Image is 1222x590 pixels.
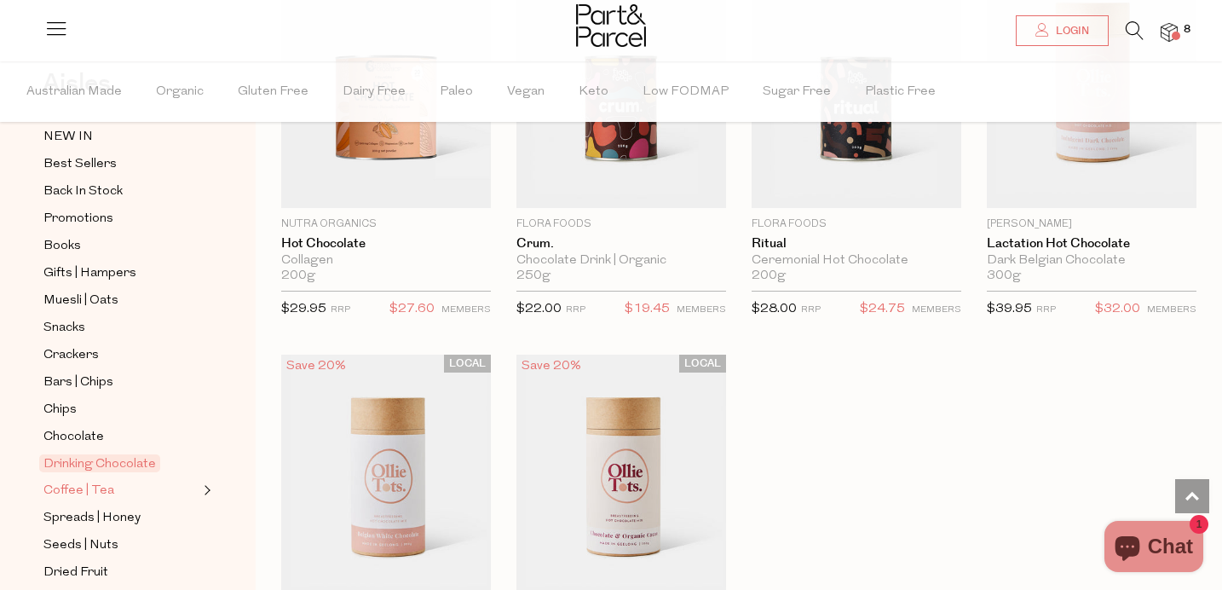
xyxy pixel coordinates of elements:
span: 250g [516,269,550,284]
small: MEMBERS [441,305,491,315]
span: 8 [1179,22,1195,38]
a: Seeds | Nuts [43,535,199,556]
a: 8 [1161,23,1178,41]
p: Nutra Organics [281,217,491,232]
span: Muesli | Oats [43,291,118,311]
div: Save 20% [281,355,351,378]
span: $24.75 [860,298,905,321]
button: Expand/Collapse Coffee | Tea [199,480,211,500]
span: Sugar Free [763,62,831,122]
span: Back In Stock [43,182,123,202]
span: Bars | Chips [43,373,113,393]
small: RRP [1036,305,1056,315]
a: Spreads | Honey [43,507,199,529]
span: $27.60 [389,298,435,321]
span: Chips [43,400,77,420]
a: Books [43,235,199,257]
a: Snacks [43,317,199,338]
span: Login [1052,24,1089,38]
small: RRP [801,305,821,315]
a: Promotions [43,208,199,229]
span: Coffee | Tea [43,481,114,501]
span: LOCAL [679,355,726,373]
a: Crackers [43,344,199,366]
span: Chocolate [43,427,104,448]
span: $39.95 [987,303,1032,315]
a: Best Sellers [43,153,199,175]
small: MEMBERS [677,305,726,315]
a: Drinking Chocolate [43,454,199,474]
div: Chocolate Drink | Organic [516,253,726,269]
span: NEW IN [43,127,93,147]
span: Dairy Free [343,62,406,122]
span: Paleo [440,62,473,122]
span: Spreads | Honey [43,508,141,529]
a: Muesli | Oats [43,290,199,311]
span: Keto [579,62,608,122]
span: Plastic Free [865,62,936,122]
span: Drinking Chocolate [39,454,160,472]
img: Part&Parcel [576,4,646,47]
span: $32.00 [1095,298,1140,321]
span: $19.45 [625,298,670,321]
span: 200g [281,269,315,284]
span: Books [43,236,81,257]
p: Flora Foods [752,217,961,232]
a: Chocolate [43,426,199,448]
span: LOCAL [444,355,491,373]
span: Dried Fruit [43,563,108,583]
span: Crackers [43,345,99,366]
span: Seeds | Nuts [43,535,118,556]
small: RRP [566,305,585,315]
a: Back In Stock [43,181,199,202]
a: Crum. [516,236,726,252]
span: 200g [752,269,786,284]
small: MEMBERS [1147,305,1196,315]
span: $28.00 [752,303,797,315]
span: $29.95 [281,303,326,315]
a: Login [1016,15,1109,46]
span: 300g [987,269,1021,284]
a: NEW IN [43,126,199,147]
a: Ritual [752,236,961,252]
span: Best Sellers [43,154,117,175]
div: Save 20% [516,355,586,378]
p: [PERSON_NAME] [987,217,1196,232]
a: Chips [43,399,199,420]
small: MEMBERS [912,305,961,315]
inbox-online-store-chat: Shopify online store chat [1099,521,1208,576]
span: Australian Made [26,62,122,122]
span: Gifts | Hampers [43,263,136,284]
small: RRP [331,305,350,315]
div: Dark Belgian Chocolate [987,253,1196,269]
span: Snacks [43,318,85,338]
a: Coffee | Tea [43,480,199,501]
span: Gluten Free [238,62,308,122]
p: Flora Foods [516,217,726,232]
a: Dried Fruit [43,562,199,583]
span: Promotions [43,209,113,229]
a: Bars | Chips [43,372,199,393]
a: Hot Chocolate [281,236,491,252]
div: Collagen [281,253,491,269]
span: Low FODMAP [643,62,729,122]
a: Gifts | Hampers [43,263,199,284]
span: Organic [156,62,204,122]
span: Vegan [507,62,545,122]
span: $22.00 [516,303,562,315]
a: Lactation Hot Chocolate [987,236,1196,252]
div: Ceremonial Hot Chocolate [752,253,961,269]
